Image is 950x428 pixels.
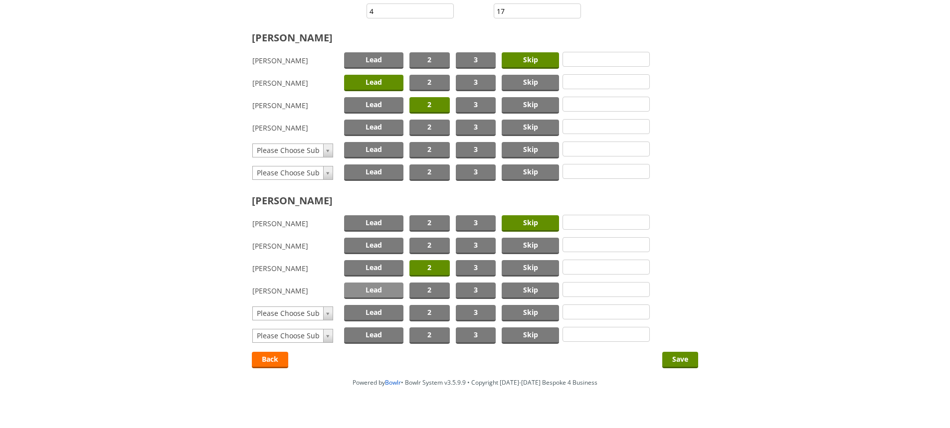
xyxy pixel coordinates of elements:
span: 3 [456,97,496,114]
span: Skip [502,97,559,114]
span: 2 [409,52,450,69]
span: 2 [409,120,450,136]
input: Save [662,352,698,368]
a: Please Choose Sub [252,143,333,157]
span: 2 [409,305,450,321]
td: [PERSON_NAME] [252,212,341,235]
span: 3 [456,120,496,136]
span: 2 [409,215,450,232]
span: Skip [502,120,559,136]
span: Please Choose Sub [257,307,320,320]
td: [PERSON_NAME] [252,117,341,139]
span: Powered by • Bowlr System v3.5.9.9 • Copyright [DATE]-[DATE] Bespoke 4 Business [353,378,597,387]
td: [PERSON_NAME] [252,257,341,280]
h2: [PERSON_NAME] [252,31,698,44]
span: Lead [344,327,403,344]
a: Please Choose Sub [252,329,333,343]
span: Lead [344,120,403,136]
span: Skip [502,260,559,277]
span: 2 [409,164,450,181]
span: 3 [456,142,496,158]
span: Lead [344,52,403,69]
span: 2 [409,142,450,158]
span: 2 [409,283,450,299]
span: 3 [456,215,496,232]
span: Skip [502,142,559,158]
span: Skip [502,238,559,254]
td: [PERSON_NAME] [252,72,341,94]
span: 2 [409,238,450,254]
span: Please Choose Sub [257,144,320,157]
td: [PERSON_NAME] [252,49,341,72]
td: [PERSON_NAME] [252,235,341,257]
a: Back [252,352,288,368]
a: Please Choose Sub [252,306,333,320]
span: Lead [344,215,403,232]
span: Skip [502,215,559,232]
span: Skip [502,283,559,299]
span: Lead [344,97,403,114]
span: 2 [409,97,450,114]
span: Skip [502,305,559,321]
span: Lead [344,75,403,91]
span: 3 [456,75,496,91]
span: 3 [456,260,496,277]
span: Skip [502,327,559,344]
a: Please Choose Sub [252,166,333,180]
span: 3 [456,305,496,321]
span: 3 [456,327,496,344]
span: Please Choose Sub [257,166,320,179]
span: Please Choose Sub [257,329,320,342]
span: 2 [409,75,450,91]
span: Lead [344,164,403,181]
span: 3 [456,164,496,181]
span: 3 [456,52,496,69]
span: Skip [502,164,559,181]
h2: [PERSON_NAME] [252,194,698,207]
span: Skip [502,52,559,69]
span: 3 [456,238,496,254]
span: Lead [344,238,403,254]
span: 3 [456,283,496,299]
span: Lead [344,283,403,299]
span: Lead [344,260,403,277]
td: [PERSON_NAME] [252,280,341,302]
span: 2 [409,327,450,344]
a: Bowlr [385,378,401,387]
span: Lead [344,305,403,321]
td: [PERSON_NAME] [252,94,341,117]
span: Skip [502,75,559,91]
span: 2 [409,260,450,277]
span: Lead [344,142,403,158]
